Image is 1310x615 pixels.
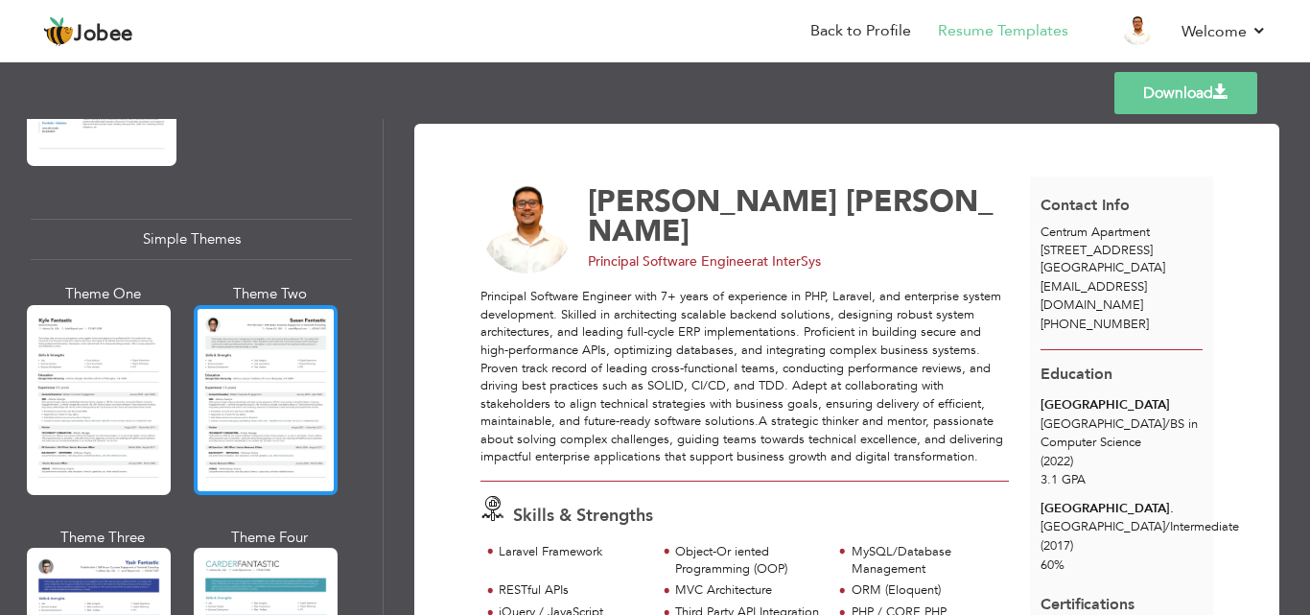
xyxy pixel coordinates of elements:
[852,543,998,579] div: MySQL/Database Management
[198,284,341,304] div: Theme Two
[1041,278,1147,314] span: [EMAIL_ADDRESS][DOMAIN_NAME]
[1041,500,1203,518] div: [GEOGRAPHIC_DATA].
[31,284,175,304] div: Theme One
[480,180,574,274] img: No image
[499,543,645,561] div: Laravel Framework
[1041,259,1165,276] span: [GEOGRAPHIC_DATA]
[1041,471,1086,488] span: 3.1 GPA
[588,252,757,271] span: Principal Software Engineer
[1041,316,1149,333] span: [PHONE_NUMBER]
[588,181,994,251] span: [PERSON_NAME]
[675,543,822,579] div: Object-Or iented Programming (OOP)
[1114,72,1257,114] a: Download
[31,528,175,548] div: Theme Three
[480,288,1009,466] div: Principal Software Engineer with 7+ years of experience in PHP, Laravel, and enterprise system de...
[43,16,133,47] a: Jobee
[1041,396,1203,414] div: [GEOGRAPHIC_DATA]
[1122,14,1153,45] img: Profile Img
[31,219,352,260] div: Simple Themes
[588,181,837,222] span: [PERSON_NAME]
[1041,453,1073,470] span: (2022)
[938,20,1068,42] a: Resume Templates
[1041,556,1064,574] span: 60%
[1041,415,1198,451] span: [GEOGRAPHIC_DATA] BS in Computer Science
[513,504,653,528] span: Skills & Strengths
[499,581,645,600] div: RESTful APIs
[810,20,911,42] a: Back to Profile
[757,252,821,271] span: at InterSys
[1041,364,1112,385] span: Education
[43,16,74,47] img: jobee.io
[198,528,341,548] div: Theme Four
[1181,20,1267,43] a: Welcome
[1041,537,1073,555] span: (2017)
[675,581,822,600] div: MVC Architecture
[74,24,133,45] span: Jobee
[1041,195,1130,216] span: Contact Info
[1041,518,1239,535] span: [GEOGRAPHIC_DATA] Intermediate
[1041,224,1153,259] span: Centrum Apartment [STREET_ADDRESS]
[1165,415,1170,433] span: /
[1165,518,1170,535] span: /
[852,581,998,600] div: ORM (Eloquent)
